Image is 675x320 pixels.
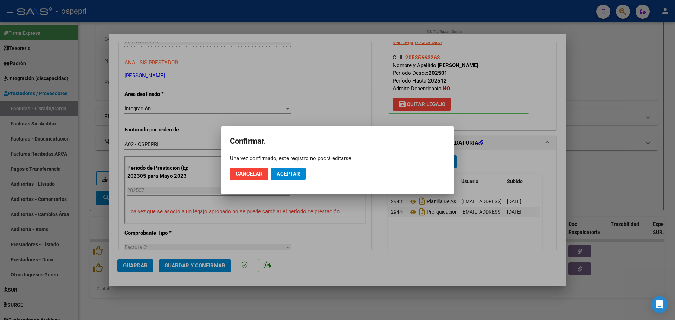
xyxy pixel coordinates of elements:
button: Cancelar [230,168,268,180]
button: Aceptar [271,168,306,180]
div: Una vez confirmado, este registro no podrá editarse [230,155,445,162]
h2: Confirmar. [230,135,445,148]
div: Open Intercom Messenger [651,296,668,313]
span: Cancelar [236,171,263,177]
span: Aceptar [277,171,300,177]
